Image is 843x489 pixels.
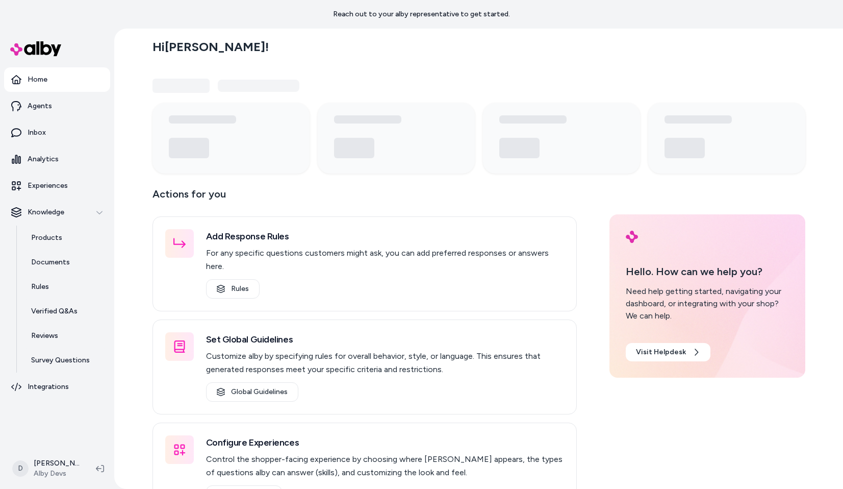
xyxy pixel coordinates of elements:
[28,181,68,191] p: Experiences
[206,332,564,347] h3: Set Global Guidelines
[28,382,69,392] p: Integrations
[206,279,260,299] a: Rules
[31,233,62,243] p: Products
[6,452,88,485] button: D[PERSON_NAME]Alby Devs
[21,299,110,324] a: Verified Q&As
[28,101,52,111] p: Agents
[152,39,269,55] h2: Hi [PERSON_NAME] !
[31,257,70,267] p: Documents
[206,229,564,243] h3: Add Response Rules
[31,282,49,292] p: Rules
[21,324,110,348] a: Reviews
[206,382,298,402] a: Global Guidelines
[28,75,47,85] p: Home
[206,350,564,376] p: Customize alby by specifying rules for overall behavior, style, or language. This ensures that ge...
[333,9,510,19] p: Reach out to your alby representative to get started.
[626,264,789,279] p: Hello. How can we help you?
[4,200,110,225] button: Knowledge
[12,460,29,477] span: D
[206,453,564,479] p: Control the shopper-facing experience by choosing where [PERSON_NAME] appears, the types of quest...
[34,469,80,479] span: Alby Devs
[206,435,564,450] h3: Configure Experiences
[626,343,710,361] a: Visit Helpdesk
[4,67,110,92] a: Home
[626,231,638,243] img: alby Logo
[28,128,46,138] p: Inbox
[28,154,59,164] p: Analytics
[4,94,110,118] a: Agents
[31,306,78,316] p: Verified Q&As
[626,285,789,322] div: Need help getting started, navigating your dashboard, or integrating with your shop? We can help.
[28,207,64,217] p: Knowledge
[4,147,110,172] a: Analytics
[21,250,110,275] a: Documents
[31,331,58,341] p: Reviews
[21,226,110,250] a: Products
[206,247,564,273] p: For any specific questions customers might ask, you can add preferred responses or answers here.
[34,458,80,469] p: [PERSON_NAME]
[21,348,110,373] a: Survey Questions
[4,174,110,198] a: Experiences
[21,275,110,299] a: Rules
[152,186,577,210] p: Actions for you
[10,41,61,56] img: alby Logo
[4,120,110,145] a: Inbox
[4,375,110,399] a: Integrations
[31,355,90,365] p: Survey Questions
